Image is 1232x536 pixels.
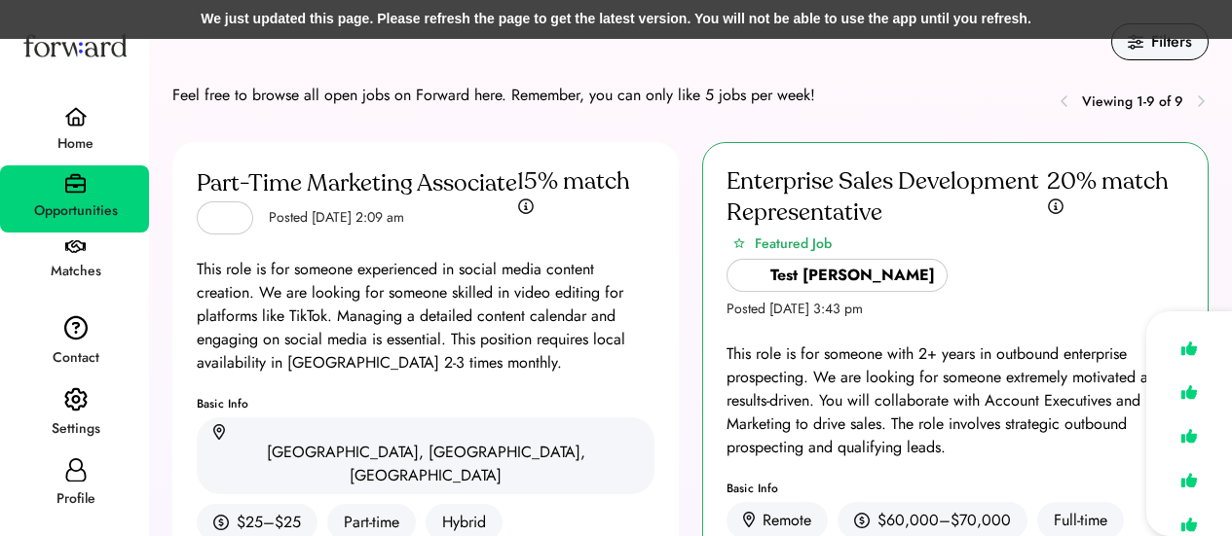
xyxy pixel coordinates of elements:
[269,208,404,228] div: Posted [DATE] 2:09 am
[1176,422,1203,450] img: like.svg
[1082,91,1183,112] div: Viewing 1-9 of 9
[743,512,755,528] img: location.svg
[209,206,233,230] img: yH5BAEAAAAALAAAAAABAAEAAAIBRAA7
[197,258,654,375] div: This role is for someone experienced in social media content creation. We are looking for someone...
[64,387,88,412] img: settings.svg
[517,197,535,216] img: info.svg
[2,132,149,156] div: Home
[19,16,131,75] img: Forward logo
[213,514,229,531] img: money.svg
[1176,466,1203,494] img: like.svg
[2,260,149,283] div: Matches
[213,441,638,487] div: [GEOGRAPHIC_DATA], [GEOGRAPHIC_DATA], [GEOGRAPHIC_DATA]
[727,300,863,319] div: Posted [DATE] 3:43 pm
[770,264,935,287] div: Test [PERSON_NAME]
[65,240,86,254] img: handshake.svg
[172,84,815,107] div: Feel free to browse all open jobs on Forward here. Remember, you can only like 5 jobs per week!
[2,487,149,511] div: Profile
[197,398,654,410] div: Basic Info
[727,342,1184,459] div: This role is for someone with 2+ years in outbound enterprise prospecting. We are looking for som...
[2,417,149,441] div: Settings
[1176,335,1203,363] img: like.svg
[1047,197,1064,216] img: info.svg
[739,264,763,287] img: yH5BAEAAAAALAAAAAABAAEAAAIBRAA7
[64,107,88,126] img: home.svg
[213,424,225,441] img: location.svg
[2,346,149,370] div: Contact
[763,509,811,532] div: Remote
[727,482,1184,494] div: Basic Info
[854,512,870,529] img: money.svg
[755,233,832,254] div: Featured Job
[1047,166,1169,197] div: 20% match
[64,315,88,340] img: contact.svg
[237,511,301,534] div: $25–$25
[1128,34,1143,50] img: filters.svg
[1176,378,1203,407] img: like.svg
[197,168,517,199] div: Part-Time Marketing Associate
[517,166,630,197] div: 15% match
[877,509,1011,532] div: $60,000–$70,000
[65,173,86,194] img: briefcase.svg
[727,166,1047,229] div: Enterprise Sales Development Representative
[1151,30,1192,54] div: Filters
[2,199,149,223] div: Opportunities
